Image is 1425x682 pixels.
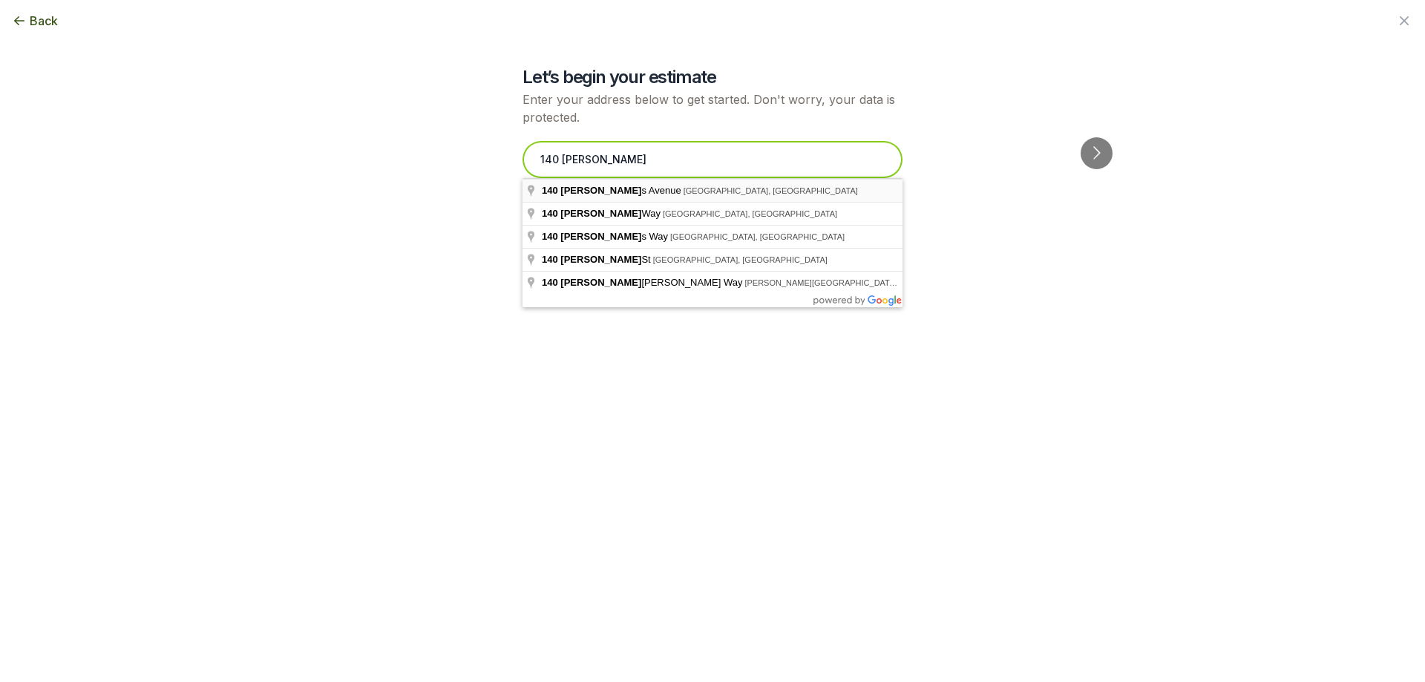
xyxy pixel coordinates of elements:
[542,185,558,196] span: 140
[663,209,837,218] span: [GEOGRAPHIC_DATA], [GEOGRAPHIC_DATA]
[1081,137,1113,169] button: Go to next slide
[670,232,845,241] span: [GEOGRAPHIC_DATA], [GEOGRAPHIC_DATA]
[560,185,641,196] span: [PERSON_NAME]
[684,186,858,195] span: [GEOGRAPHIC_DATA], [GEOGRAPHIC_DATA]
[653,255,828,264] span: [GEOGRAPHIC_DATA], [GEOGRAPHIC_DATA]
[30,12,58,30] span: Back
[542,254,558,265] span: 140
[542,277,641,288] span: 140 [PERSON_NAME]
[744,278,986,287] span: [PERSON_NAME][GEOGRAPHIC_DATA], [GEOGRAPHIC_DATA]
[542,208,641,219] span: 140 [PERSON_NAME]
[542,185,684,196] span: s Avenue
[542,277,744,288] span: [PERSON_NAME] Way
[542,231,670,242] span: s Way
[12,12,58,30] button: Back
[522,65,902,89] h2: Let’s begin your estimate
[542,208,663,219] span: Way
[542,231,558,242] span: 140
[560,231,641,242] span: [PERSON_NAME]
[560,254,641,265] span: [PERSON_NAME]
[522,91,902,126] p: Enter your address below to get started. Don't worry, your data is protected.
[542,254,653,265] span: St
[522,141,902,178] input: Enter your address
